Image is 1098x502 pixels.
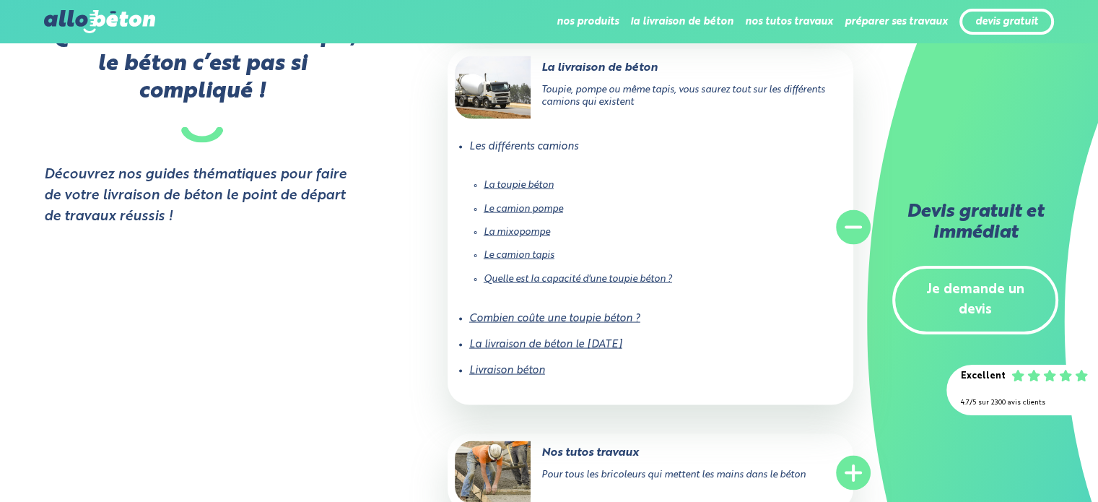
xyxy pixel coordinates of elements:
img: La livraison de béton [455,56,531,119]
li: préparer ses travaux [845,4,948,39]
span: Toupie, pompe ou même tapis, vous saurez tout sur les différents camions qui existent [541,85,825,107]
a: La toupie béton [484,181,554,190]
li: la livraison de béton [630,4,733,39]
li: nos produits [557,4,619,39]
span: Pour tous les bricoleurs qui mettent les mains dans le béton [541,470,806,480]
a: Livraison béton [469,365,545,376]
a: Combien coûte une toupie béton ? [469,313,640,324]
a: Quelle est la capacité d'une toupie béton ? [484,274,672,284]
p: Quand on a les bonnes infos, le béton c’est pas si compliqué ! [44,22,361,143]
li: Les différents camions [469,134,832,306]
img: allobéton [44,10,155,33]
strong: Découvrez nos guides thématiques pour faire de votre livraison de béton le point de départ de tra... [44,165,361,227]
a: Le camion pompe [484,204,563,214]
a: Le camion tapis [484,251,554,260]
p: Nos tutos travaux [455,445,788,461]
p: La livraison de béton [455,60,788,76]
a: devis gratuit [975,16,1038,28]
a: La mixopompe [484,228,550,237]
li: nos tutos travaux [745,4,833,39]
a: La livraison de béton le [DATE] [469,339,622,350]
